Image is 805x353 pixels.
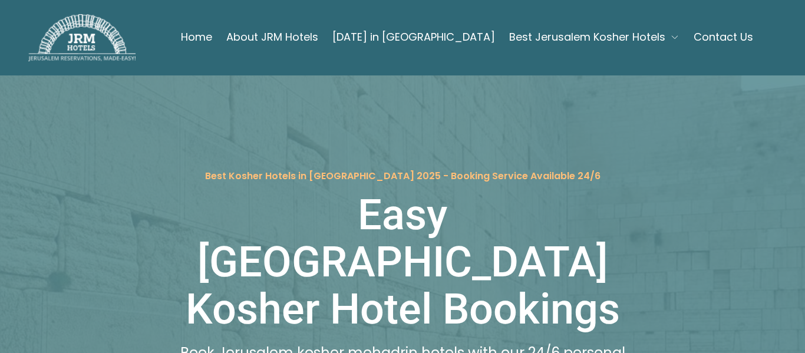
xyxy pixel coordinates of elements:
[176,192,629,333] h1: Easy [GEOGRAPHIC_DATA] Kosher Hotel Bookings
[694,25,753,49] a: Contact Us
[205,170,601,182] p: Best Kosher Hotels in [GEOGRAPHIC_DATA] 2025 - Booking Service Available 24/6
[28,14,136,61] img: JRM Hotels
[509,25,679,49] button: Best Jerusalem Kosher Hotels
[226,25,318,49] a: About JRM Hotels
[181,25,212,49] a: Home
[509,29,665,45] span: Best Jerusalem Kosher Hotels
[332,25,495,49] a: [DATE] in [GEOGRAPHIC_DATA]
